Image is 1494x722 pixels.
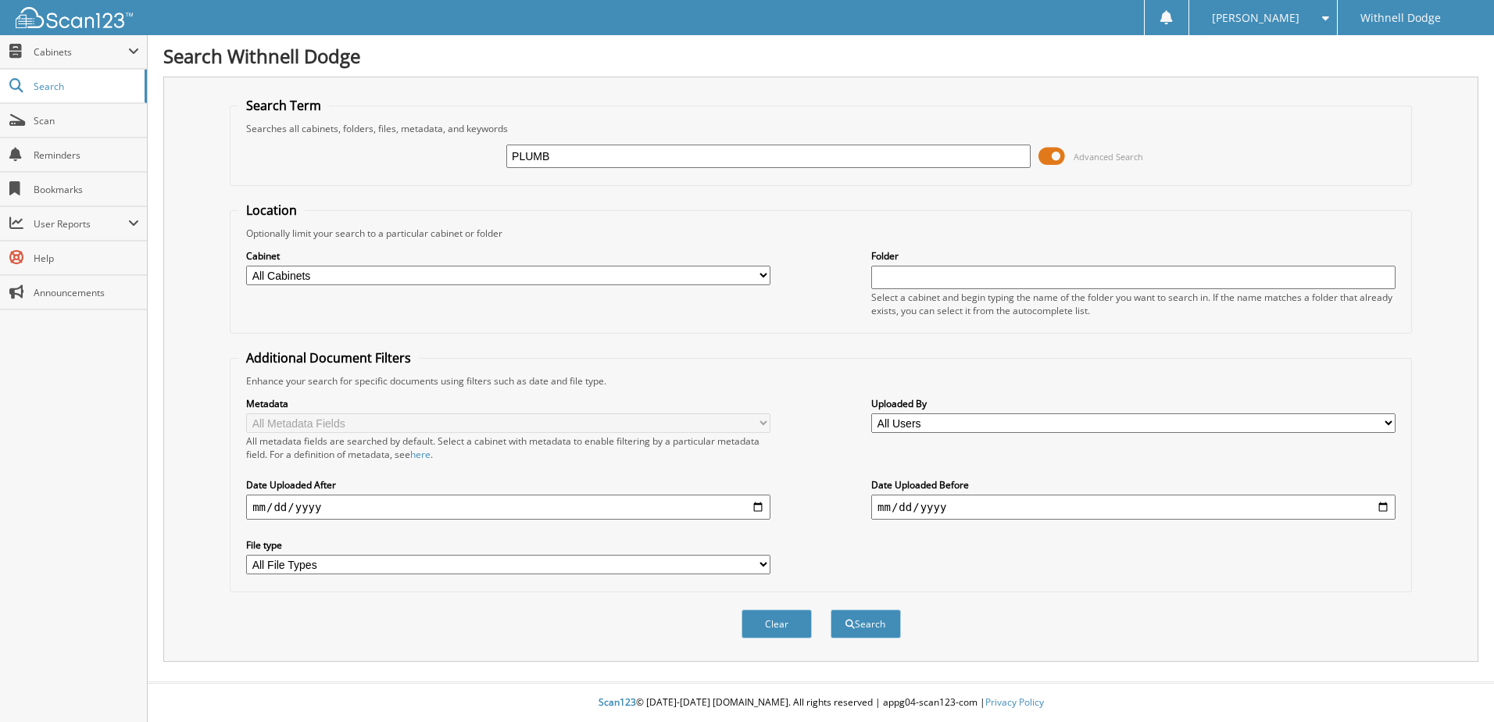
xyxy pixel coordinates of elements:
label: Cabinet [246,249,770,263]
span: [PERSON_NAME] [1212,13,1299,23]
label: Date Uploaded After [246,478,770,491]
span: User Reports [34,217,128,231]
div: Optionally limit your search to a particular cabinet or folder [238,227,1403,240]
button: Search [831,609,901,638]
div: All metadata fields are searched by default. Select a cabinet with metadata to enable filtering b... [246,434,770,461]
span: Advanced Search [1074,151,1143,163]
div: Enhance your search for specific documents using filters such as date and file type. [238,374,1403,388]
span: Scan123 [599,695,636,709]
legend: Location [238,202,305,219]
label: Folder [871,249,1396,263]
div: © [DATE]-[DATE] [DOMAIN_NAME]. All rights reserved | appg04-scan123-com | [148,684,1494,722]
input: start [246,495,770,520]
button: Clear [742,609,812,638]
h1: Search Withnell Dodge [163,43,1478,69]
label: Date Uploaded Before [871,478,1396,491]
label: Uploaded By [871,397,1396,410]
span: Search [34,80,137,93]
span: Scan [34,114,139,127]
iframe: Chat Widget [1416,647,1494,722]
span: Reminders [34,148,139,162]
span: Bookmarks [34,183,139,196]
legend: Search Term [238,97,329,114]
div: Searches all cabinets, folders, files, metadata, and keywords [238,122,1403,135]
a: Privacy Policy [985,695,1044,709]
span: Announcements [34,286,139,299]
label: File type [246,538,770,552]
a: here [410,448,431,461]
img: scan123-logo-white.svg [16,7,133,28]
div: Select a cabinet and begin typing the name of the folder you want to search in. If the name match... [871,291,1396,317]
span: Withnell Dodge [1360,13,1441,23]
span: Cabinets [34,45,128,59]
label: Metadata [246,397,770,410]
input: end [871,495,1396,520]
legend: Additional Document Filters [238,349,419,366]
span: Help [34,252,139,265]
